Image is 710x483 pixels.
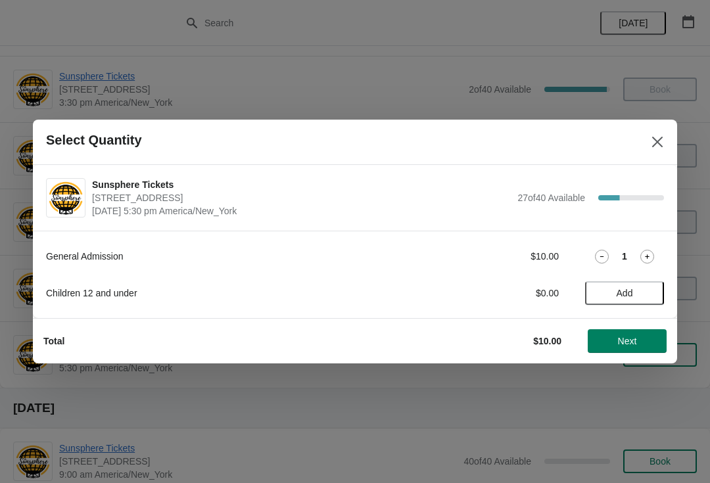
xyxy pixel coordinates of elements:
span: [STREET_ADDRESS] [92,191,511,204]
div: Children 12 and under [46,287,411,300]
button: Close [646,130,669,154]
div: $10.00 [437,250,559,263]
span: Sunsphere Tickets [92,178,511,191]
strong: Total [43,336,64,346]
button: Add [585,281,664,305]
h2: Select Quantity [46,133,142,148]
span: 27 of 40 Available [517,193,585,203]
strong: 1 [622,250,627,263]
img: Sunsphere Tickets | 810 Clinch Avenue, Knoxville, TN, USA | September 5 | 5:30 pm America/New_York [47,180,85,216]
div: $0.00 [437,287,559,300]
span: Add [617,288,633,298]
div: General Admission [46,250,411,263]
span: [DATE] 5:30 pm America/New_York [92,204,511,218]
strong: $10.00 [533,336,561,346]
span: Next [618,336,637,346]
button: Next [588,329,667,353]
